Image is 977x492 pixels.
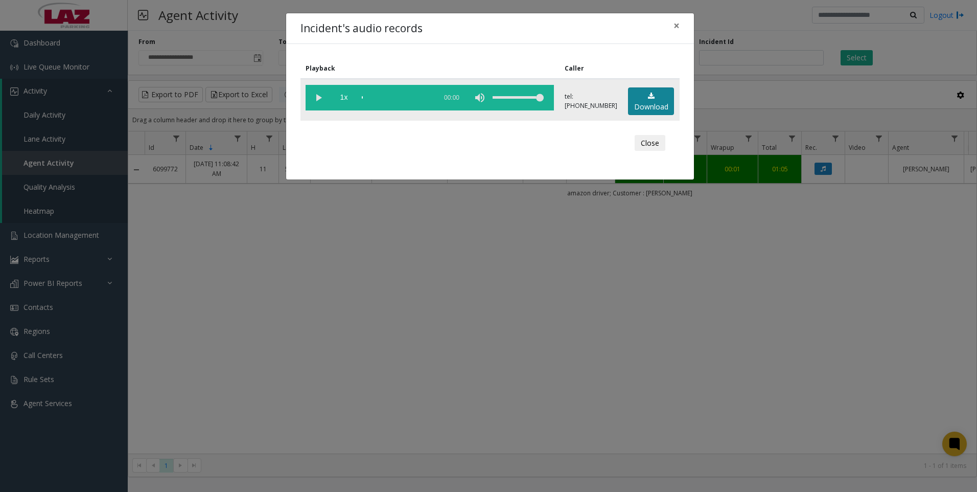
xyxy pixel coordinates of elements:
[300,20,423,37] h4: Incident's audio records
[628,87,674,116] a: Download
[560,58,623,79] th: Caller
[331,85,357,110] span: playback speed button
[666,13,687,38] button: Close
[300,58,560,79] th: Playback
[673,18,680,33] span: ×
[635,135,665,151] button: Close
[362,85,431,110] div: scrub bar
[493,85,544,110] div: volume level
[565,92,617,110] p: tel:[PHONE_NUMBER]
